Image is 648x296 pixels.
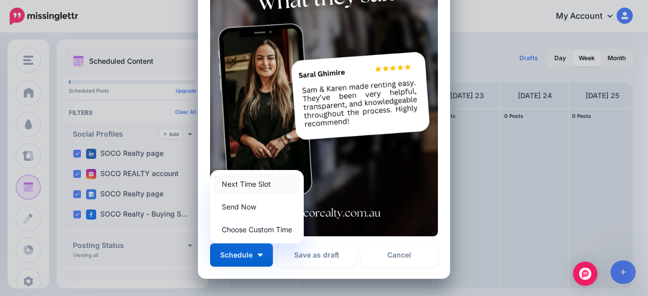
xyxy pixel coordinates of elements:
a: Cancel [360,243,438,267]
a: Choose Custom Time [214,220,300,239]
a: Next Time Slot [214,174,300,194]
div: Schedule [210,170,304,243]
a: Send Now [214,197,300,217]
button: Save as draft [278,243,355,267]
span: Schedule [220,251,253,259]
div: Open Intercom Messenger [573,262,597,286]
img: arrow-down-white.png [258,253,263,257]
button: Schedule [210,243,273,267]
